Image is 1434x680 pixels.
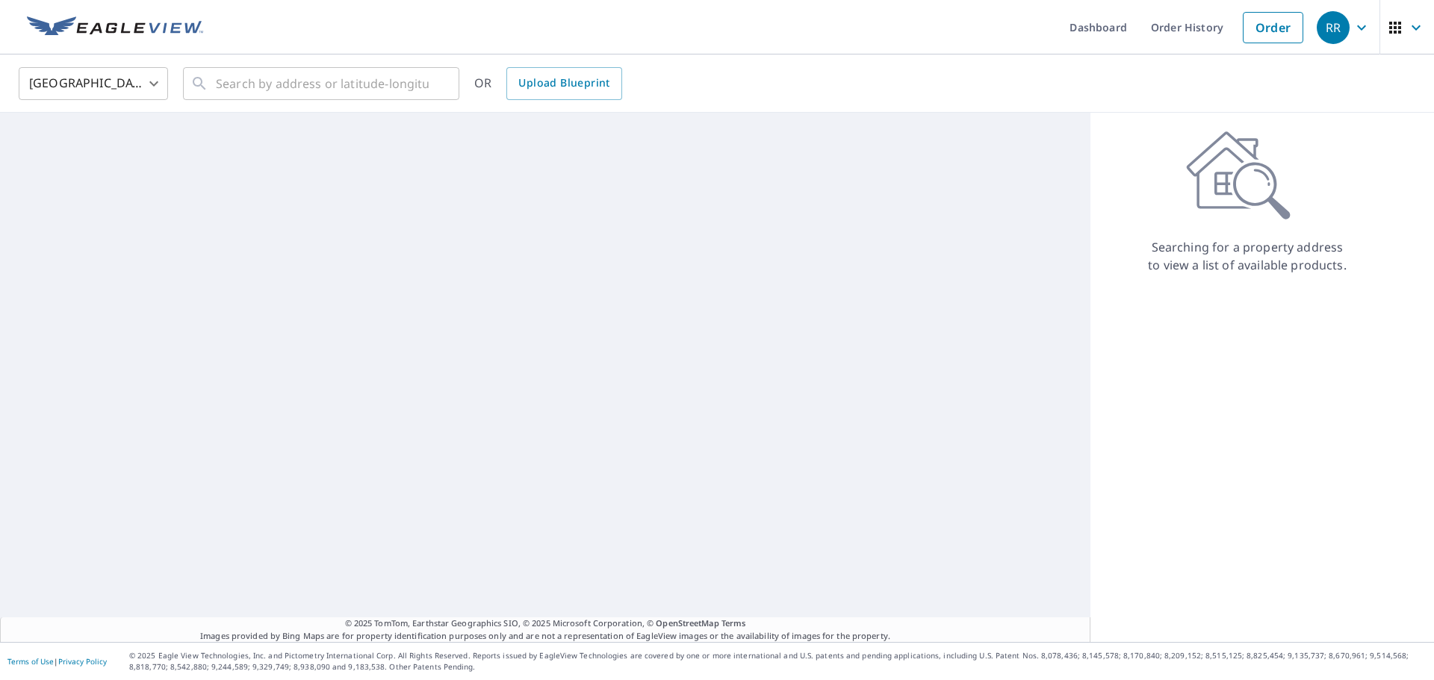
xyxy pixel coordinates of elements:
p: Searching for a property address to view a list of available products. [1147,238,1347,274]
a: Terms of Use [7,656,54,667]
a: Terms [721,617,746,628]
a: OpenStreetMap [656,617,718,628]
a: Order [1243,12,1303,43]
div: [GEOGRAPHIC_DATA] [19,63,168,105]
div: OR [474,67,622,100]
a: Privacy Policy [58,656,107,667]
input: Search by address or latitude-longitude [216,63,429,105]
span: Upload Blueprint [518,74,609,93]
a: Upload Blueprint [506,67,621,100]
img: EV Logo [27,16,203,39]
div: RR [1317,11,1350,44]
p: | [7,657,107,666]
span: © 2025 TomTom, Earthstar Geographics SIO, © 2025 Microsoft Corporation, © [345,617,746,630]
p: © 2025 Eagle View Technologies, Inc. and Pictometry International Corp. All Rights Reserved. Repo... [129,650,1427,673]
